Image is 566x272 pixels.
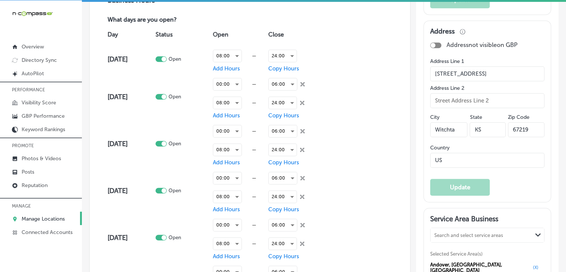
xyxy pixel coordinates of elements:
div: — [242,147,266,152]
div: 24:00 [269,97,297,109]
div: 06:00 [269,219,297,231]
th: Open [211,24,266,45]
p: Open [169,94,181,99]
div: 00:00 [213,172,242,184]
th: Status [154,24,211,45]
div: 24:00 [269,238,297,250]
div: 24:00 [269,50,297,62]
div: — [242,53,266,58]
input: Zip Code [508,122,544,137]
label: Country [430,145,544,151]
p: Photos & Videos [22,155,61,162]
div: 06:00 [269,172,297,184]
input: Street Address Line 2 [430,93,544,108]
span: Selected Service Area(s) [430,251,483,257]
div: 24:00 [269,191,297,203]
div: 00:00 [213,125,242,137]
p: Address not visible on GBP [447,41,518,48]
span: Copy Hours [268,159,299,166]
div: 08:00 [213,238,242,250]
p: Directory Sync [22,57,57,63]
p: Open [169,188,181,193]
input: City [430,122,467,137]
label: State [470,114,482,120]
div: 08:00 [213,144,242,156]
h4: [DATE] [108,93,154,101]
div: — [242,81,266,87]
p: Manage Locations [22,216,65,222]
p: Open [169,56,181,62]
h4: [DATE] [108,55,154,63]
div: v 4.0.25 [21,12,36,18]
p: Reputation [22,182,48,189]
input: NY [470,122,505,137]
span: Add Hours [213,253,240,260]
button: (X) [531,265,541,271]
span: Copy Hours [268,253,299,260]
label: Address Line 1 [430,58,544,64]
img: 660ab0bf-5cc7-4cb8-ba1c-48b5ae0f18e60NCTV_CLogo_TV_Black_-500x88.png [12,10,53,17]
h4: [DATE] [108,234,154,242]
div: 08:00 [213,191,242,203]
button: Update [430,179,490,196]
h3: Service Area Business [430,215,544,226]
div: 08:00 [213,50,242,62]
div: — [242,241,266,246]
p: Posts [22,169,34,175]
div: Keywords by Traffic [82,44,125,49]
div: 06:00 [269,125,297,137]
th: Close [266,24,322,45]
img: tab_keywords_by_traffic_grey.svg [74,43,80,49]
p: What days are you open? [106,16,230,24]
div: — [242,175,266,181]
div: 06:00 [269,78,297,90]
h4: [DATE] [108,140,154,148]
div: — [242,194,266,199]
img: logo_orange.svg [12,12,18,18]
div: 00:00 [213,78,242,90]
div: 24:00 [269,144,297,156]
span: Add Hours [213,159,240,166]
div: Domain Overview [28,44,67,49]
p: Open [169,141,181,146]
span: Add Hours [213,65,240,72]
p: Open [169,235,181,240]
h4: [DATE] [108,187,154,195]
p: GBP Performance [22,113,65,119]
p: Keyword Rankings [22,126,65,133]
span: Copy Hours [268,65,299,72]
div: 08:00 [213,97,242,109]
span: Copy Hours [268,112,299,119]
p: Overview [22,44,44,50]
p: Visibility Score [22,99,56,106]
img: website_grey.svg [12,19,18,25]
div: 00:00 [213,219,242,231]
th: Day [106,24,154,45]
h3: Address [430,27,455,35]
img: tab_domain_overview_orange.svg [20,43,26,49]
div: — [242,128,266,134]
div: Search and select service areas [434,232,503,238]
span: Add Hours [213,206,240,213]
p: Connected Accounts [22,229,73,235]
label: City [430,114,439,120]
input: Street Address Line 1 [430,66,544,81]
div: — [242,100,266,105]
div: — [242,222,266,228]
div: Domain: [DOMAIN_NAME] [19,19,82,25]
label: Address Line 2 [430,85,544,91]
input: Country [430,153,544,168]
label: Zip Code [508,114,530,120]
span: Copy Hours [268,206,299,213]
p: AutoPilot [22,70,44,77]
span: Add Hours [213,112,240,119]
